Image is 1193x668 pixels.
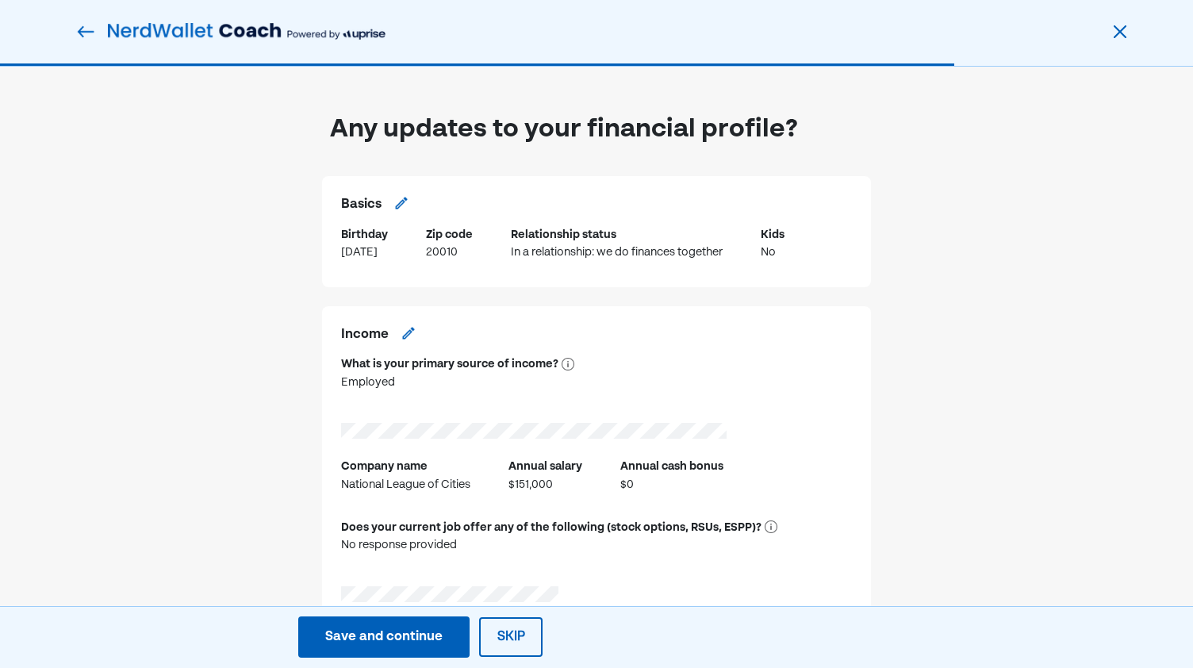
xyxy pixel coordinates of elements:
[325,628,443,647] div: Save and continue
[341,226,388,244] div: Birthday
[341,458,428,475] div: Company name
[341,476,470,493] div: National League of Cities
[508,458,582,475] div: Annual salary
[341,355,558,373] div: What is your primary source of income?
[341,195,382,216] h2: Basics
[341,519,761,536] div: Does your current job offer any of the following (stock options, RSUs, ESPP)?
[341,536,658,554] div: No response provided
[761,244,784,261] div: No
[761,226,784,244] div: Kids
[508,476,582,493] div: $151,000
[330,114,798,144] div: Any updates to your financial profile?
[511,226,616,244] div: Relationship status
[341,374,574,391] div: Employed
[511,244,723,261] div: In a relationship: we do finances together
[298,616,470,658] button: Save and continue
[620,476,723,493] div: $0
[341,325,389,346] h2: Income
[620,458,723,475] div: Annual cash bonus
[479,617,543,657] button: Skip
[426,226,473,244] div: Zip code
[426,244,473,261] div: 20010
[341,244,388,261] div: [DATE]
